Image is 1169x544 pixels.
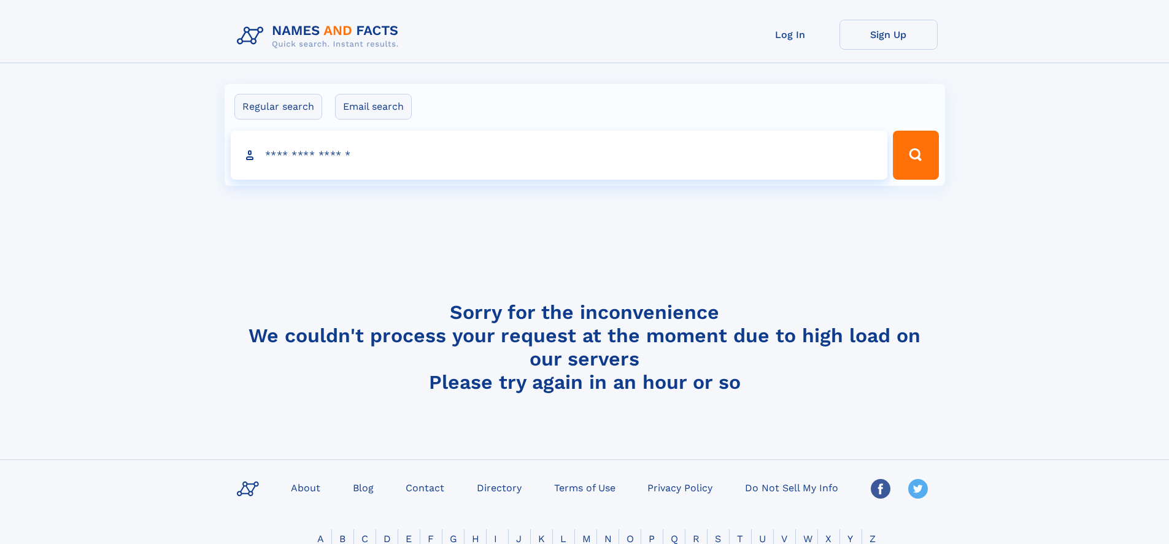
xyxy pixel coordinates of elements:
a: Directory [472,478,527,496]
img: Twitter [908,479,928,499]
button: Search Button [893,131,938,180]
label: Regular search [234,94,322,120]
a: Do Not Sell My Info [740,478,843,496]
a: Blog [348,478,379,496]
h4: Sorry for the inconvenience We couldn't process your request at the moment due to high load on ou... [232,301,938,394]
label: Email search [335,94,412,120]
a: Sign Up [839,20,938,50]
img: Logo Names and Facts [232,20,409,53]
a: Contact [401,478,449,496]
a: About [286,478,325,496]
input: search input [231,131,888,180]
img: Facebook [871,479,890,499]
a: Terms of Use [549,478,620,496]
a: Log In [741,20,839,50]
a: Privacy Policy [642,478,717,496]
